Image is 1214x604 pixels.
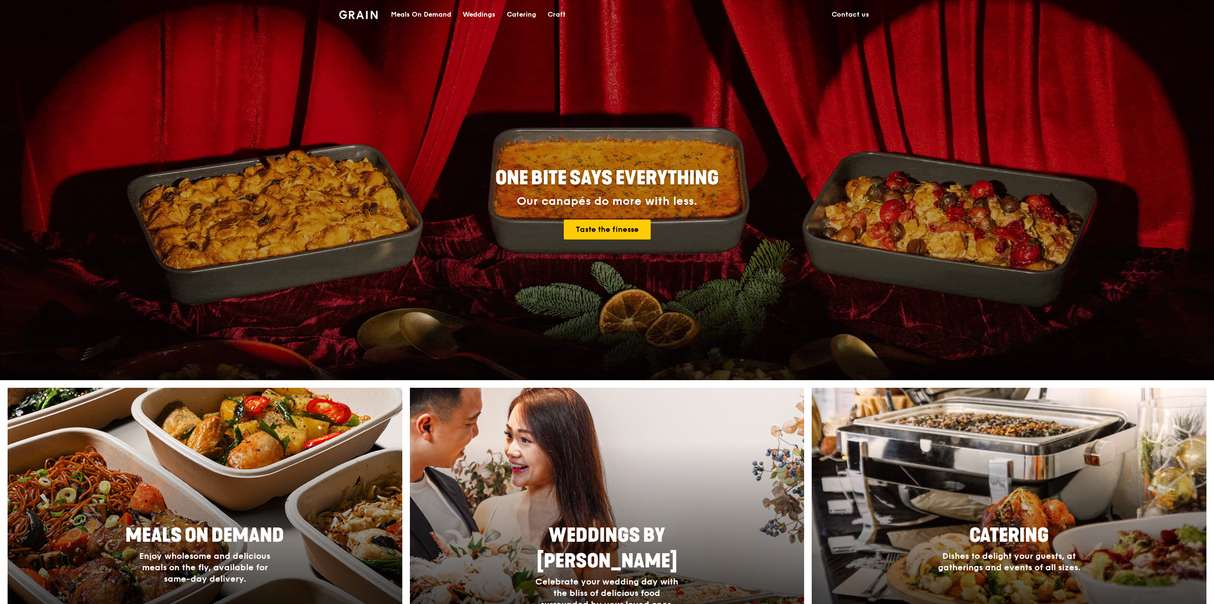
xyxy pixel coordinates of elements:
[457,0,501,29] a: Weddings
[391,0,451,29] div: Meals On Demand
[495,167,719,190] span: ONE BITE SAYS EVERYTHING
[542,0,571,29] a: Craft
[501,0,542,29] a: Catering
[938,551,1081,573] span: Dishes to delight your guests, at gatherings and events of all sizes.
[969,524,1049,547] span: Catering
[826,0,875,29] a: Contact us
[436,195,778,208] div: Our canapés do more with less.
[548,0,566,29] div: Craft
[537,524,677,573] span: Weddings by [PERSON_NAME]
[507,0,536,29] div: Catering
[139,551,270,584] span: Enjoy wholesome and delicious meals on the fly, available for same-day delivery.
[125,524,284,547] span: Meals On Demand
[463,0,495,29] div: Weddings
[339,10,378,19] img: Grain
[564,220,651,240] a: Taste the finesse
